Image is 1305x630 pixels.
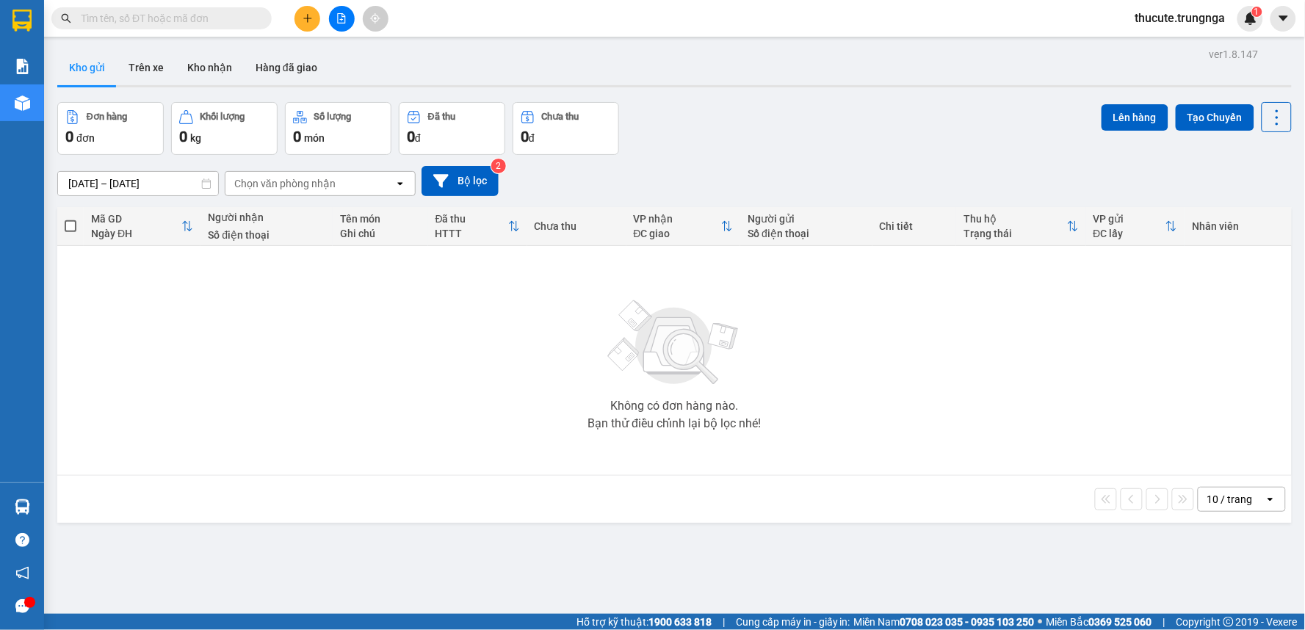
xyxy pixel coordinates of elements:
[1270,6,1296,32] button: caret-down
[1223,617,1234,627] span: copyright
[15,533,29,547] span: question-circle
[234,176,336,191] div: Chọn văn phòng nhận
[61,13,71,23] span: search
[601,292,748,394] img: svg+xml;base64,PHN2ZyBjbGFzcz0ibGlzdC1wbHVnX19zdmciIHhtbG5zPSJodHRwOi8vd3d3LnczLm9yZy8yMDAwL3N2Zy...
[91,213,181,225] div: Mã GD
[576,614,712,630] span: Hỗ trợ kỹ thuật:
[329,6,355,32] button: file-add
[244,50,329,85] button: Hàng đã giao
[435,213,508,225] div: Đã thu
[1207,492,1253,507] div: 10 / trang
[171,102,278,155] button: Khối lượng0kg
[1124,9,1237,27] span: thucute.trungnga
[736,614,850,630] span: Cung cấp máy in - giấy in:
[956,207,1085,246] th: Toggle SortBy
[336,13,347,23] span: file-add
[1038,619,1043,625] span: ⚪️
[285,102,391,155] button: Số lượng0món
[81,10,254,26] input: Tìm tên, số ĐT hoặc mã đơn
[340,228,421,239] div: Ghi chú
[314,112,352,122] div: Số lượng
[1102,104,1168,131] button: Lên hàng
[91,228,181,239] div: Ngày ĐH
[84,207,200,246] th: Toggle SortBy
[370,13,380,23] span: aim
[535,220,619,232] div: Chưa thu
[415,132,421,144] span: đ
[15,95,30,111] img: warehouse-icon
[435,228,508,239] div: HTTT
[1265,493,1276,505] svg: open
[648,616,712,628] strong: 1900 633 818
[57,50,117,85] button: Kho gửi
[200,112,245,122] div: Khối lượng
[76,132,95,144] span: đơn
[626,207,741,246] th: Toggle SortBy
[65,128,73,145] span: 0
[428,207,527,246] th: Toggle SortBy
[1277,12,1290,25] span: caret-down
[521,128,529,145] span: 0
[542,112,579,122] div: Chưa thu
[748,213,865,225] div: Người gửi
[179,128,187,145] span: 0
[15,566,29,580] span: notification
[900,616,1035,628] strong: 0708 023 035 - 0935 103 250
[15,599,29,613] span: message
[634,228,722,239] div: ĐC giao
[294,6,320,32] button: plus
[610,400,738,412] div: Không có đơn hàng nào.
[1192,220,1284,232] div: Nhân viên
[340,213,421,225] div: Tên món
[12,10,32,32] img: logo-vxr
[1176,104,1254,131] button: Tạo Chuyến
[303,13,313,23] span: plus
[363,6,388,32] button: aim
[1046,614,1152,630] span: Miền Bắc
[513,102,619,155] button: Chưa thu0đ
[57,102,164,155] button: Đơn hàng0đơn
[529,132,535,144] span: đ
[1244,12,1257,25] img: icon-new-feature
[964,213,1066,225] div: Thu hộ
[1252,7,1262,17] sup: 1
[1210,46,1259,62] div: ver 1.8.147
[1086,207,1185,246] th: Toggle SortBy
[304,132,325,144] span: món
[1254,7,1259,17] span: 1
[854,614,1035,630] span: Miền Nam
[399,102,505,155] button: Đã thu0đ
[880,220,949,232] div: Chi tiết
[15,59,30,74] img: solution-icon
[208,211,325,223] div: Người nhận
[15,499,30,515] img: warehouse-icon
[428,112,455,122] div: Đã thu
[422,166,499,196] button: Bộ lọc
[491,159,506,173] sup: 2
[407,128,415,145] span: 0
[634,213,722,225] div: VP nhận
[1093,228,1166,239] div: ĐC lấy
[723,614,725,630] span: |
[394,178,406,189] svg: open
[176,50,244,85] button: Kho nhận
[1163,614,1165,630] span: |
[964,228,1066,239] div: Trạng thái
[1093,213,1166,225] div: VP gửi
[1089,616,1152,628] strong: 0369 525 060
[190,132,201,144] span: kg
[588,418,761,430] div: Bạn thử điều chỉnh lại bộ lọc nhé!
[208,229,325,241] div: Số điện thoại
[748,228,865,239] div: Số điện thoại
[87,112,127,122] div: Đơn hàng
[293,128,301,145] span: 0
[117,50,176,85] button: Trên xe
[58,172,218,195] input: Select a date range.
